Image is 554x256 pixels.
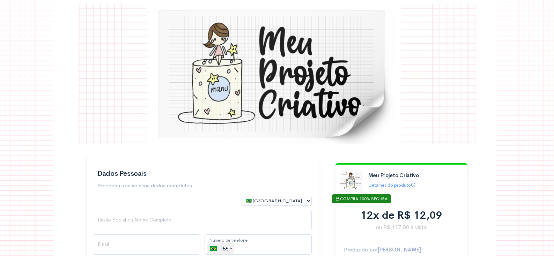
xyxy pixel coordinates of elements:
[93,210,312,230] input: Nome Completo
[210,243,234,254] div: +55
[368,173,461,179] h4: Meu Projeto Criativo
[93,234,200,255] input: Email
[97,182,192,190] p: Preencha abaixo seus dados completos
[340,170,362,192] img: Logo%20MEu%20Projeto%20Creatorsland.jpg
[344,208,459,223] div: 12x de R$ 12,09
[332,194,391,203] div: COMPRA 100% SEGURA
[368,182,415,188] a: Detalhes do produto
[207,243,234,254] div: Brazil (Brasil): +55
[344,246,459,254] p: Produzido por
[78,4,476,144] img: ...
[378,246,421,253] strong: [PERSON_NAME]
[344,223,459,232] span: ou R$ 117,00 à vista
[97,170,192,178] h2: Dados Pessoais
